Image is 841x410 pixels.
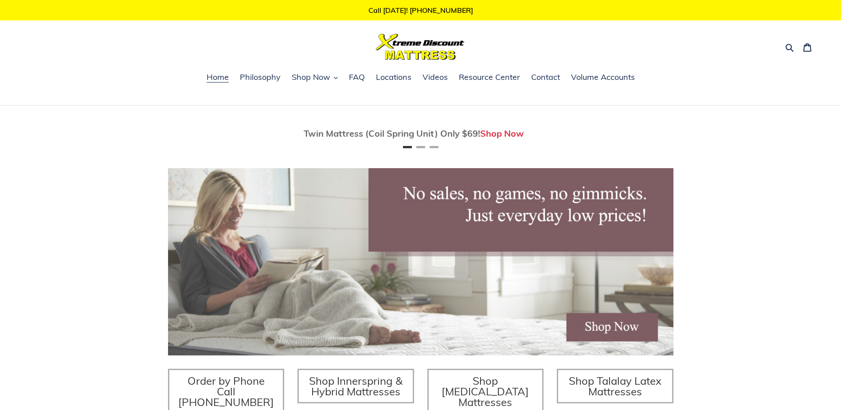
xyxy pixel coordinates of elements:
[202,71,233,84] a: Home
[557,369,673,403] a: Shop Talalay Latex Mattresses
[459,72,520,83] span: Resource Center
[376,72,411,83] span: Locations
[442,374,529,409] span: Shop [MEDICAL_DATA] Mattresses
[569,374,661,398] span: Shop Talalay Latex Mattresses
[287,71,342,84] button: Shop Now
[240,72,281,83] span: Philosophy
[571,72,635,83] span: Volume Accounts
[178,374,274,409] span: Order by Phone Call [PHONE_NUMBER]
[349,72,365,83] span: FAQ
[235,71,285,84] a: Philosophy
[372,71,416,84] a: Locations
[567,71,639,84] a: Volume Accounts
[292,72,330,83] span: Shop Now
[454,71,524,84] a: Resource Center
[480,128,524,139] a: Shop Now
[168,168,673,355] img: herobannermay2022-1652879215306_1200x.jpg
[403,146,412,148] button: Page 1
[422,72,448,83] span: Videos
[430,146,438,148] button: Page 3
[344,71,369,84] a: FAQ
[416,146,425,148] button: Page 2
[527,71,564,84] a: Contact
[376,34,465,60] img: Xtreme Discount Mattress
[309,374,403,398] span: Shop Innerspring & Hybrid Mattresses
[531,72,560,83] span: Contact
[207,72,229,83] span: Home
[418,71,452,84] a: Videos
[297,369,414,403] a: Shop Innerspring & Hybrid Mattresses
[304,128,480,139] span: Twin Mattress (Coil Spring Unit) Only $69!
